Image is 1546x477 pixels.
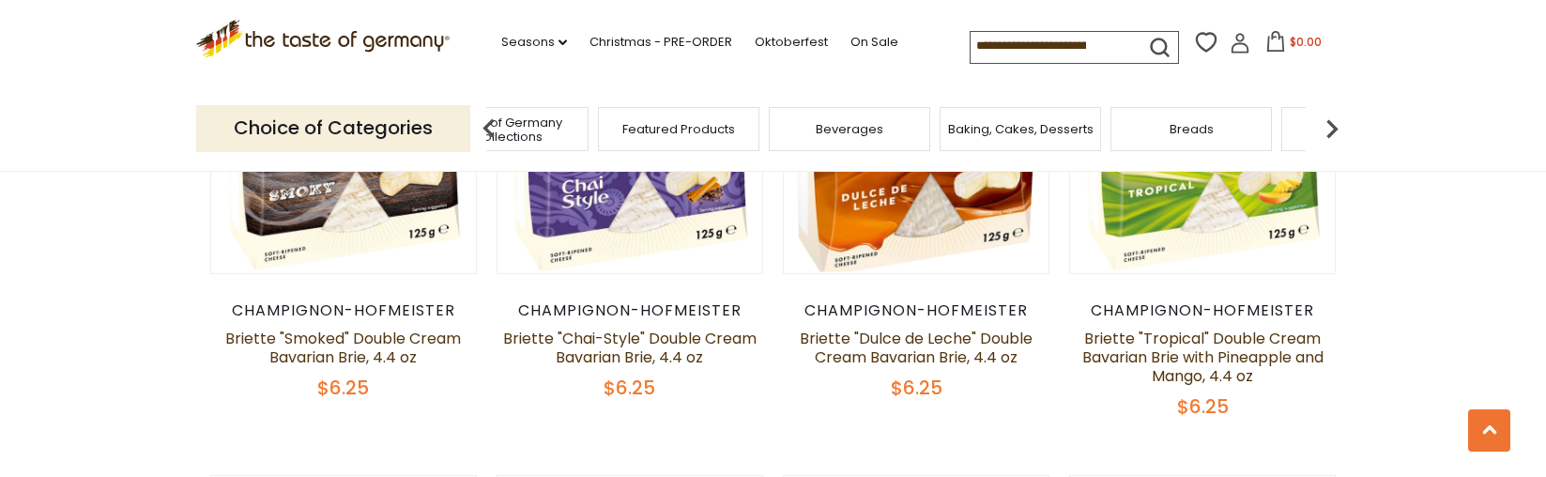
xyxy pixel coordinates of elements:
a: Seasons [501,32,567,53]
a: Featured Products [622,122,735,136]
a: Briette "Smoked" Double Cream Bavarian Brie, 4.4 oz [225,328,461,368]
span: $6.25 [1177,393,1229,420]
a: On Sale [850,32,898,53]
div: Champignon-Hofmeister [497,301,764,320]
a: Beverages [816,122,883,136]
a: Christmas - PRE-ORDER [589,32,732,53]
a: Taste of Germany Collections [433,115,583,144]
p: Choice of Categories [196,105,470,151]
button: $0.00 [1254,31,1334,59]
span: $0.00 [1290,34,1322,50]
img: previous arrow [470,110,508,147]
a: Briette "Chai-Style" Double Cream Bavarian Brie, 4.4 oz [503,328,757,368]
div: Champignon-Hofmeister [1069,301,1337,320]
a: Baking, Cakes, Desserts [948,122,1094,136]
a: Breads [1170,122,1214,136]
span: $6.25 [604,375,655,401]
img: next arrow [1313,110,1351,147]
a: Oktoberfest [755,32,828,53]
span: $6.25 [891,375,942,401]
div: Champignon-Hofmeister [783,301,1050,320]
div: Champignon-Hofmeister [210,301,478,320]
a: Briette "Tropical" Double Cream Bavarian Brie with Pineapple and Mango, 4.4 oz [1082,328,1324,387]
a: Briette "Dulce de Leche" Double Cream Bavarian Brie, 4.4 oz [800,328,1033,368]
span: $6.25 [317,375,369,401]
